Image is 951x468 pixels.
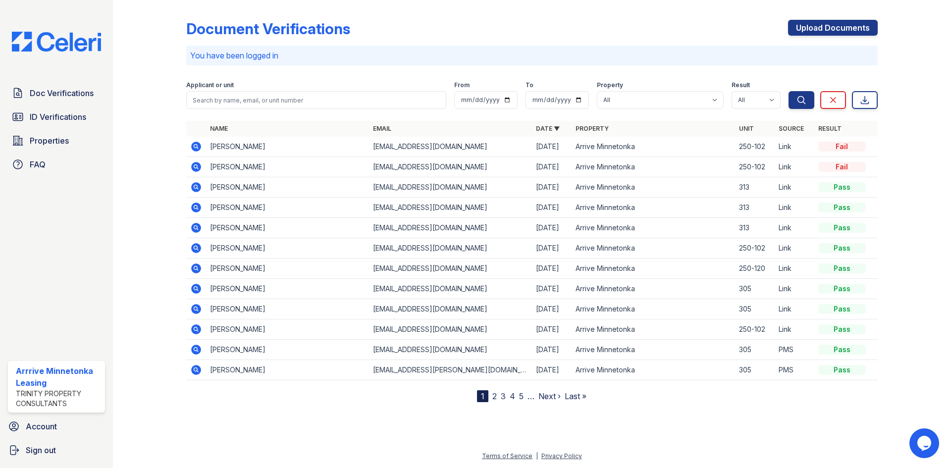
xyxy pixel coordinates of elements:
td: [DATE] [532,319,572,340]
a: Sign out [4,440,109,460]
div: Pass [818,182,866,192]
a: Date ▼ [536,125,560,132]
td: Arrive Minnetonka [572,340,735,360]
td: Arrive Minnetonka [572,259,735,279]
td: [DATE] [532,279,572,299]
td: [DATE] [532,137,572,157]
td: PMS [775,360,814,380]
div: Pass [818,365,866,375]
td: [PERSON_NAME] [206,177,369,198]
td: PMS [775,340,814,360]
td: Link [775,198,814,218]
td: 305 [735,299,775,319]
div: Trinity Property Consultants [16,389,101,409]
td: Arrive Minnetonka [572,198,735,218]
td: Arrive Minnetonka [572,218,735,238]
a: FAQ [8,155,105,174]
a: Terms of Service [482,452,532,460]
td: 250-102 [735,157,775,177]
td: [PERSON_NAME] [206,198,369,218]
td: 305 [735,279,775,299]
a: Last » [565,391,586,401]
td: [PERSON_NAME] [206,319,369,340]
td: [EMAIL_ADDRESS][DOMAIN_NAME] [369,319,532,340]
div: Pass [818,263,866,273]
span: FAQ [30,158,46,170]
span: … [528,390,534,402]
span: Doc Verifications [30,87,94,99]
a: Source [779,125,804,132]
td: Arrive Minnetonka [572,177,735,198]
div: Document Verifications [186,20,350,38]
td: 305 [735,360,775,380]
div: Pass [818,223,866,233]
td: [EMAIL_ADDRESS][DOMAIN_NAME] [369,157,532,177]
span: Account [26,420,57,432]
td: [EMAIL_ADDRESS][DOMAIN_NAME] [369,279,532,299]
td: [EMAIL_ADDRESS][DOMAIN_NAME] [369,218,532,238]
label: To [526,81,533,89]
td: 313 [735,198,775,218]
td: [DATE] [532,198,572,218]
td: Link [775,177,814,198]
td: Link [775,279,814,299]
td: [DATE] [532,238,572,259]
td: [EMAIL_ADDRESS][PERSON_NAME][DOMAIN_NAME] [369,360,532,380]
td: Arrive Minnetonka [572,238,735,259]
a: ID Verifications [8,107,105,127]
td: Arrive Minnetonka [572,137,735,157]
div: Pass [818,345,866,355]
td: Arrive Minnetonka [572,157,735,177]
td: Arrive Minnetonka [572,319,735,340]
a: Upload Documents [788,20,878,36]
a: Properties [8,131,105,151]
label: Property [597,81,623,89]
a: 5 [519,391,524,401]
input: Search by name, email, or unit number [186,91,446,109]
td: [DATE] [532,157,572,177]
td: [EMAIL_ADDRESS][DOMAIN_NAME] [369,137,532,157]
td: [PERSON_NAME] [206,340,369,360]
td: [PERSON_NAME] [206,218,369,238]
td: Link [775,137,814,157]
td: [EMAIL_ADDRESS][DOMAIN_NAME] [369,198,532,218]
a: Property [576,125,609,132]
td: [DATE] [532,340,572,360]
td: [PERSON_NAME] [206,299,369,319]
a: Doc Verifications [8,83,105,103]
td: Arrive Minnetonka [572,279,735,299]
div: Arrrive Minnetonka Leasing [16,365,101,389]
a: Name [210,125,228,132]
td: 305 [735,340,775,360]
td: 313 [735,177,775,198]
td: 250-102 [735,137,775,157]
td: [PERSON_NAME] [206,360,369,380]
div: 1 [477,390,488,402]
p: You have been logged in [190,50,874,61]
div: | [536,452,538,460]
td: 250-120 [735,259,775,279]
a: Next › [538,391,561,401]
td: [EMAIL_ADDRESS][DOMAIN_NAME] [369,299,532,319]
a: Account [4,416,109,436]
a: Privacy Policy [541,452,582,460]
a: Result [818,125,842,132]
td: [EMAIL_ADDRESS][DOMAIN_NAME] [369,259,532,279]
a: 3 [501,391,506,401]
label: From [454,81,470,89]
span: Sign out [26,444,56,456]
div: Pass [818,203,866,212]
td: [EMAIL_ADDRESS][DOMAIN_NAME] [369,177,532,198]
td: [EMAIL_ADDRESS][DOMAIN_NAME] [369,238,532,259]
td: [DATE] [532,218,572,238]
iframe: chat widget [909,428,941,458]
td: 250-102 [735,238,775,259]
label: Result [732,81,750,89]
div: Fail [818,142,866,152]
div: Fail [818,162,866,172]
span: ID Verifications [30,111,86,123]
td: [DATE] [532,299,572,319]
a: 4 [510,391,515,401]
div: Pass [818,243,866,253]
span: Properties [30,135,69,147]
